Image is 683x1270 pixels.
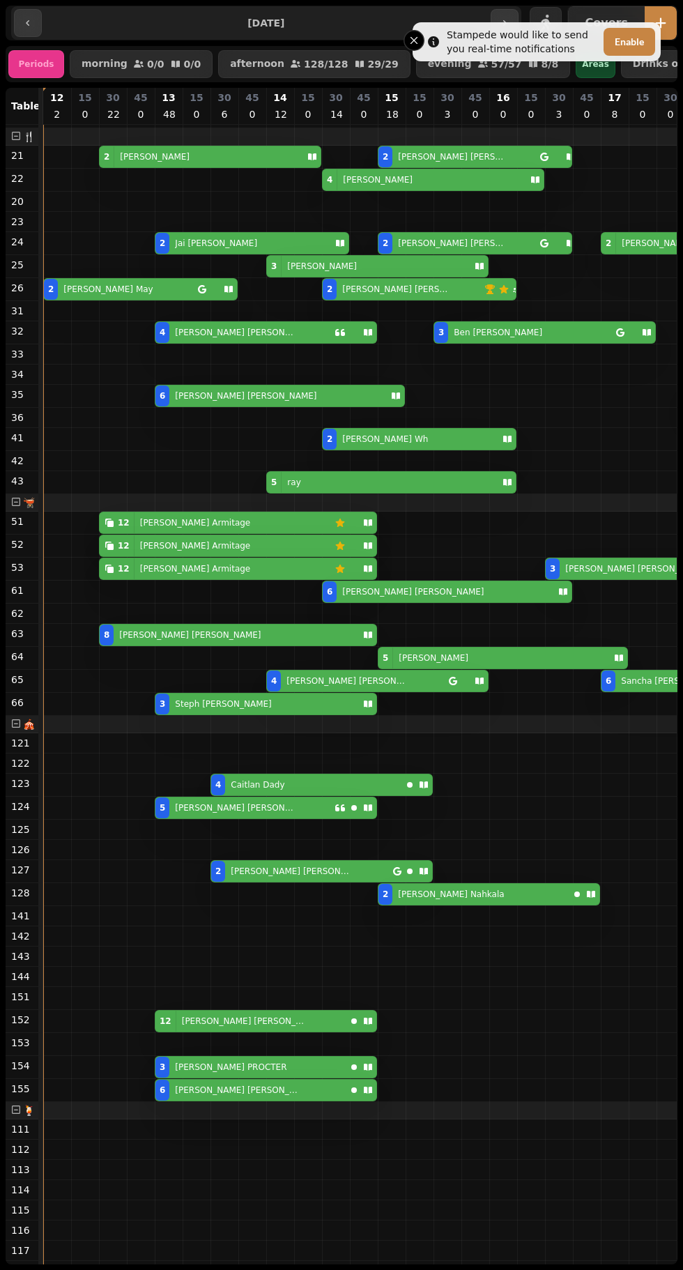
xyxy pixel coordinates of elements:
[576,50,615,78] div: Areas
[175,327,295,338] p: [PERSON_NAME] [PERSON_NAME]
[11,886,33,900] p: 128
[11,474,33,488] p: 43
[70,50,213,78] button: morning0/00/0
[11,823,33,836] p: 125
[11,776,33,790] p: 123
[383,238,388,249] div: 2
[11,347,33,361] p: 33
[23,719,132,730] span: 🎪 Outside Marquee
[663,91,677,105] p: 30
[398,889,504,900] p: [PERSON_NAME] Nahkala
[175,802,295,813] p: [PERSON_NAME] [PERSON_NAME]
[160,390,165,401] div: 6
[217,91,231,105] p: 30
[385,91,398,105] p: 15
[140,563,251,574] p: [PERSON_NAME] Armitage
[245,91,259,105] p: 45
[11,281,33,295] p: 26
[271,675,277,687] div: 4
[104,151,109,162] div: 2
[11,235,33,249] p: 24
[287,261,357,272] p: [PERSON_NAME]
[11,756,33,770] p: 122
[78,91,91,105] p: 15
[11,800,33,813] p: 124
[327,586,332,597] div: 6
[11,411,33,424] p: 36
[11,843,33,857] p: 126
[275,107,286,121] p: 12
[11,171,33,185] p: 22
[23,497,105,508] span: 🫕 Back Rooms
[160,327,165,338] div: 4
[11,627,33,641] p: 63
[383,151,388,162] div: 2
[147,59,164,69] p: 0 / 0
[184,59,201,69] p: 0 / 0
[175,390,316,401] p: [PERSON_NAME] [PERSON_NAME]
[342,586,484,597] p: [PERSON_NAME] [PERSON_NAME]
[327,434,332,445] div: 2
[358,107,369,121] p: 0
[271,477,277,488] div: 5
[23,1105,148,1116] span: 🍹 Outside Drinks Only
[608,91,621,105] p: 17
[119,629,261,641] p: [PERSON_NAME] [PERSON_NAME]
[162,91,175,105] p: 13
[580,91,593,105] p: 45
[79,107,91,121] p: 0
[398,238,505,249] p: [PERSON_NAME] [PERSON_NAME]
[302,107,314,121] p: 0
[327,174,332,185] div: 4
[160,1016,171,1027] div: 12
[496,91,509,105] p: 16
[287,477,300,488] p: ray
[357,91,370,105] p: 45
[11,454,33,468] p: 42
[120,151,190,162] p: [PERSON_NAME]
[11,949,33,963] p: 143
[550,563,555,574] div: 3
[175,1085,302,1096] p: [PERSON_NAME] [PERSON_NAME]
[11,100,40,112] span: Table
[11,258,33,272] p: 25
[386,107,397,121] p: 18
[247,107,258,121] p: 0
[553,107,565,121] p: 3
[11,1203,33,1217] p: 115
[11,909,33,923] p: 141
[118,517,130,528] div: 12
[11,1122,33,1136] p: 111
[11,324,33,338] p: 32
[182,1016,309,1027] p: [PERSON_NAME] [PERSON_NAME]
[23,131,130,142] span: 🍴 Main Restaurant
[140,540,251,551] p: [PERSON_NAME] Armitage
[11,1163,33,1177] p: 113
[525,107,537,121] p: 0
[404,30,424,51] button: Close toast
[438,327,444,338] div: 3
[215,866,221,877] div: 2
[175,698,271,710] p: Steph [PERSON_NAME]
[606,675,611,687] div: 6
[106,91,119,105] p: 30
[342,434,428,445] p: [PERSON_NAME] Wh
[11,863,33,877] p: 127
[581,107,592,121] p: 0
[140,517,251,528] p: [PERSON_NAME] Armitage
[11,929,33,943] p: 142
[48,284,54,295] div: 2
[327,284,332,295] div: 2
[191,107,202,121] p: 0
[491,59,522,69] p: 57 / 57
[11,1013,33,1027] p: 152
[454,327,542,338] p: Ben [PERSON_NAME]
[11,650,33,664] p: 64
[190,91,203,105] p: 15
[609,107,620,121] p: 8
[286,675,408,687] p: [PERSON_NAME] [PERSON_NAME]
[273,91,286,105] p: 14
[329,91,342,105] p: 30
[118,563,130,574] div: 12
[11,1082,33,1096] p: 155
